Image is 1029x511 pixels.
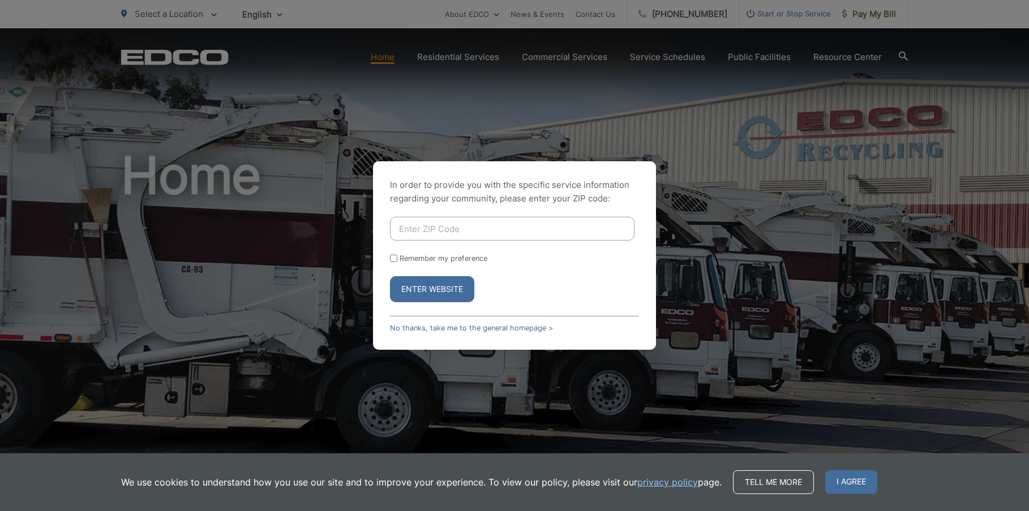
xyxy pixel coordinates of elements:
[390,217,634,241] input: Enter ZIP Code
[390,324,553,332] a: No thanks, take me to the general homepage >
[121,475,722,489] p: We use cookies to understand how you use our site and to improve your experience. To view our pol...
[733,470,814,494] a: Tell me more
[637,475,698,489] a: privacy policy
[825,470,877,494] span: I agree
[390,178,639,205] p: In order to provide you with the specific service information regarding your community, please en...
[390,276,474,302] button: Enter Website
[400,254,487,263] label: Remember my preference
